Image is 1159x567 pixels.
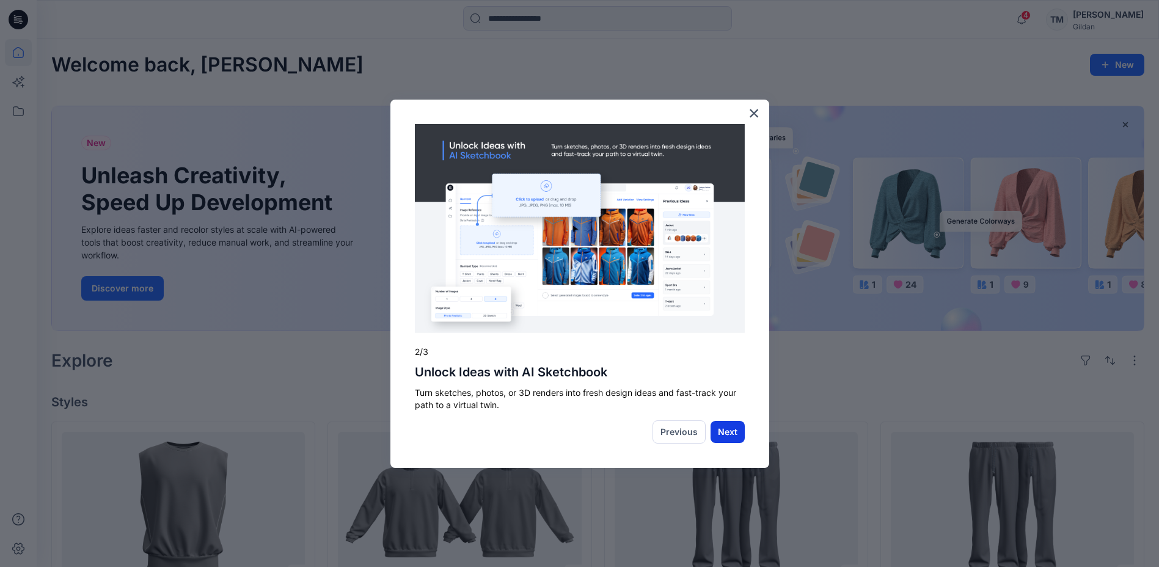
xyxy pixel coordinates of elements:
[748,103,760,123] button: Close
[711,421,745,443] button: Next
[415,346,745,358] p: 2/3
[415,365,745,379] h2: Unlock Ideas with AI Sketchbook
[415,387,745,411] p: Turn sketches, photos, or 3D renders into fresh design ideas and fast-track your path to a virtua...
[653,420,706,444] button: Previous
